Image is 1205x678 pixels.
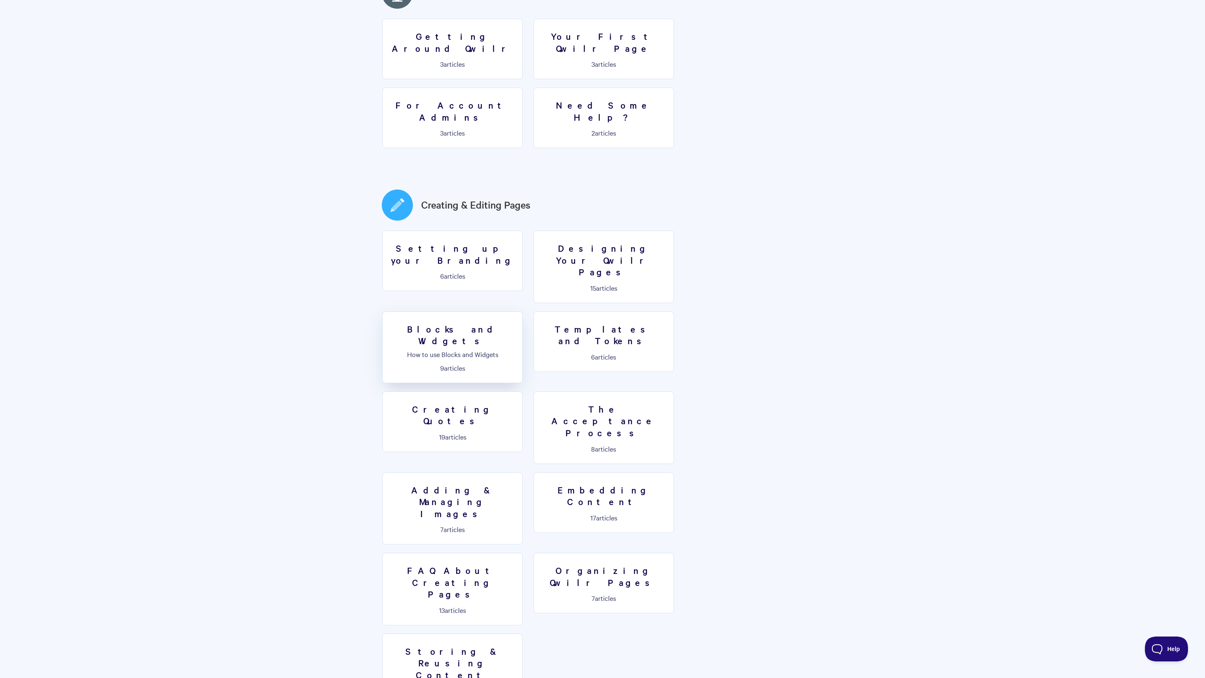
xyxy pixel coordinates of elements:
[421,197,531,212] a: Creating & Editing Pages
[382,19,523,79] a: Getting Around Qwilr 3articles
[533,472,674,533] a: Embedding Content 17articles
[539,594,669,602] p: articles
[590,513,596,522] span: 17
[388,484,517,520] h3: Adding & Managing Images
[388,606,517,614] p: articles
[388,129,517,136] p: articles
[440,271,444,280] span: 6
[539,445,669,452] p: articles
[592,59,595,68] span: 3
[382,311,523,383] a: Blocks and Widgets How to use Blocks and Widgets 9articles
[539,323,669,347] h3: Templates and Tokens
[591,352,595,361] span: 6
[539,284,669,292] p: articles
[590,283,596,292] span: 15
[539,484,669,508] h3: Embedding Content
[388,525,517,533] p: articles
[440,363,444,372] span: 9
[591,444,595,453] span: 8
[440,59,444,68] span: 3
[382,87,523,148] a: For Account Admins 3articles
[539,99,669,123] h3: Need Some Help?
[533,311,674,372] a: Templates and Tokens 6articles
[388,403,517,427] h3: Creating Quotes
[539,242,669,278] h3: Designing Your Qwilr Pages
[1145,637,1188,661] iframe: Toggle Customer Support
[439,605,445,615] span: 13
[539,353,669,360] p: articles
[533,87,674,148] a: Need Some Help? 2articles
[539,60,669,68] p: articles
[592,593,595,603] span: 7
[539,514,669,521] p: articles
[440,525,444,534] span: 7
[382,391,523,452] a: Creating Quotes 19articles
[388,323,517,347] h3: Blocks and Widgets
[388,350,517,358] p: How to use Blocks and Widgets
[388,30,517,54] h3: Getting Around Qwilr
[539,129,669,136] p: articles
[388,272,517,279] p: articles
[388,99,517,123] h3: For Account Admins
[388,60,517,68] p: articles
[382,472,523,545] a: Adding & Managing Images 7articles
[533,19,674,79] a: Your First Qwilr Page 3articles
[592,128,595,137] span: 2
[388,242,517,266] h3: Setting up your Branding
[533,553,674,613] a: Organizing Qwilr Pages 7articles
[533,391,674,464] a: The Acceptance Process 8articles
[539,403,669,439] h3: The Acceptance Process
[388,564,517,600] h3: FAQ About Creating Pages
[539,30,669,54] h3: Your First Qwilr Page
[533,231,674,303] a: Designing Your Qwilr Pages 15articles
[382,553,523,625] a: FAQ About Creating Pages 13articles
[539,564,669,588] h3: Organizing Qwilr Pages
[440,128,444,137] span: 3
[439,432,445,441] span: 19
[388,433,517,440] p: articles
[388,364,517,372] p: articles
[382,231,523,291] a: Setting up your Branding 6articles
